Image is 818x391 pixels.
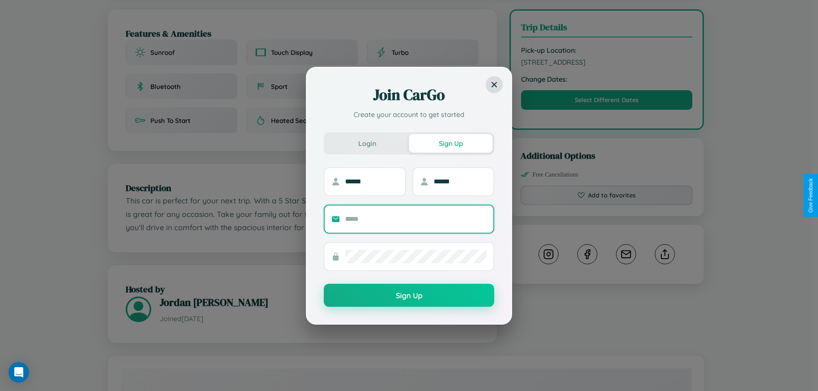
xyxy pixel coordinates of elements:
div: Give Feedback [808,178,814,213]
div: Open Intercom Messenger [9,362,29,382]
p: Create your account to get started [324,109,494,120]
button: Login [325,134,409,153]
button: Sign Up [409,134,493,153]
button: Sign Up [324,284,494,307]
h2: Join CarGo [324,85,494,105]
